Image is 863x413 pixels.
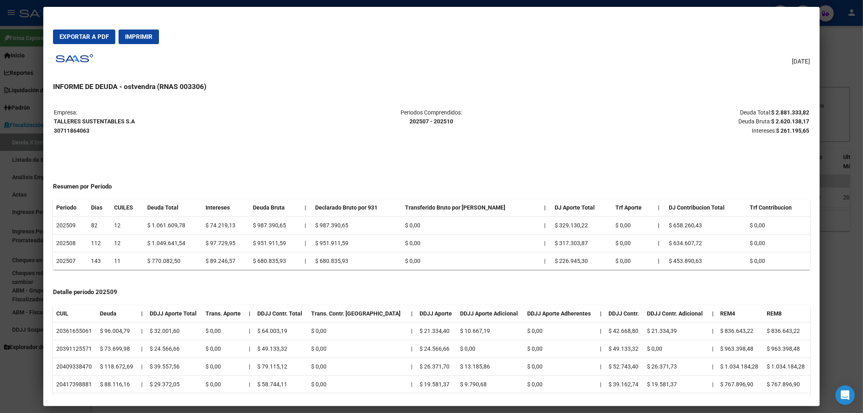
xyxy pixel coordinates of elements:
[605,393,644,411] td: $ 37.498,16
[250,217,301,235] td: $ 987.390,65
[53,182,810,191] h4: Resumen por Período
[53,199,88,216] th: Periodo
[524,305,597,322] th: DDJJ Aporte Adherentes
[119,30,159,44] button: Imprimir
[53,217,88,235] td: 202509
[138,305,146,322] th: |
[644,340,709,358] td: $ 0,00
[541,234,551,252] td: |
[416,393,457,411] td: $ 18.749,08
[125,33,153,40] span: Imprimir
[144,217,202,235] td: $ 1.061.609,78
[202,340,246,358] td: $ 0,00
[301,252,312,270] td: |
[457,375,524,393] td: $ 9.790,68
[246,305,254,322] th: |
[666,199,747,216] th: DJ Contribucion Total
[111,252,144,270] td: 11
[408,358,416,375] td: |
[771,109,809,116] strong: $ 2.881.333,82
[88,199,111,216] th: Dias
[666,234,747,252] td: $ 634.607,72
[551,217,612,235] td: $ 329.130,22
[763,322,810,340] td: $ 836.643,22
[254,322,307,340] td: $ 64.003,19
[457,358,524,375] td: $ 13.185,86
[53,234,88,252] td: 202508
[709,305,717,322] th: |
[250,252,301,270] td: $ 680.835,93
[97,393,138,411] td: $ 84.370,83
[747,199,810,216] th: Trf Contribucion
[308,322,408,340] td: $ 0,00
[250,199,301,216] th: Deuda Bruta
[146,340,202,358] td: $ 24.566,66
[402,252,541,270] td: $ 0,00
[457,393,524,411] td: $ 9.374,53
[541,199,551,216] th: |
[312,234,402,252] td: $ 951.911,59
[53,81,810,92] h3: INFORME DE DEUDA - ostvendra (RNAS 003306)
[709,393,717,411] td: |
[541,217,551,235] td: |
[644,322,709,340] td: $ 21.334,39
[97,340,138,358] td: $ 73.699,98
[53,305,97,322] th: CUIL
[146,322,202,340] td: $ 32.001,60
[402,217,541,235] td: $ 0,00
[597,375,605,393] td: |
[402,199,541,216] th: Transferido Bruto por [PERSON_NAME]
[763,375,810,393] td: $ 767.896,90
[747,252,810,270] td: $ 0,00
[53,252,88,270] td: 202507
[246,375,254,393] td: |
[144,252,202,270] td: $ 770.082,50
[416,305,457,322] th: DDJJ Aporte
[88,252,111,270] td: 143
[524,340,597,358] td: $ 0,00
[202,252,250,270] td: $ 89.246,57
[644,393,709,411] td: $ 18.749,06
[655,217,666,235] th: |
[524,322,597,340] td: $ 0,00
[597,393,605,411] td: |
[138,375,146,393] td: |
[54,118,135,134] strong: TALLERES SUSTENTABLES S.A 30711864063
[246,322,254,340] td: |
[144,234,202,252] td: $ 1.049.641,54
[312,199,402,216] th: Declarado Bruto por 931
[612,234,655,252] td: $ 0,00
[54,108,305,136] p: Empresa:
[709,322,717,340] td: |
[747,234,810,252] td: $ 0,00
[644,375,709,393] td: $ 19.581,37
[717,358,764,375] td: $ 1.034.184,28
[308,393,408,411] td: $ 0,00
[88,217,111,235] td: 82
[146,305,202,322] th: DDJJ Aporte Total
[308,340,408,358] td: $ 0,00
[301,199,312,216] th: |
[408,375,416,393] td: |
[605,358,644,375] td: $ 52.743,40
[655,252,666,270] th: |
[747,217,810,235] td: $ 0,00
[792,57,810,66] span: [DATE]
[524,375,597,393] td: $ 0,00
[202,322,246,340] td: $ 0,00
[138,393,146,411] td: |
[146,375,202,393] td: $ 29.372,05
[709,358,717,375] td: |
[763,305,810,322] th: REM8
[97,358,138,375] td: $ 118.672,69
[717,340,764,358] td: $ 963.398,48
[53,322,97,340] td: 20361655061
[97,375,138,393] td: $ 88.116,16
[605,305,644,322] th: DDJJ Contr.
[146,358,202,375] td: $ 39.557,56
[138,340,146,358] td: |
[254,305,307,322] th: DDJJ Contr. Total
[717,322,764,340] td: $ 836.643,22
[605,375,644,393] td: $ 39.162,74
[312,252,402,270] td: $ 680.835,93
